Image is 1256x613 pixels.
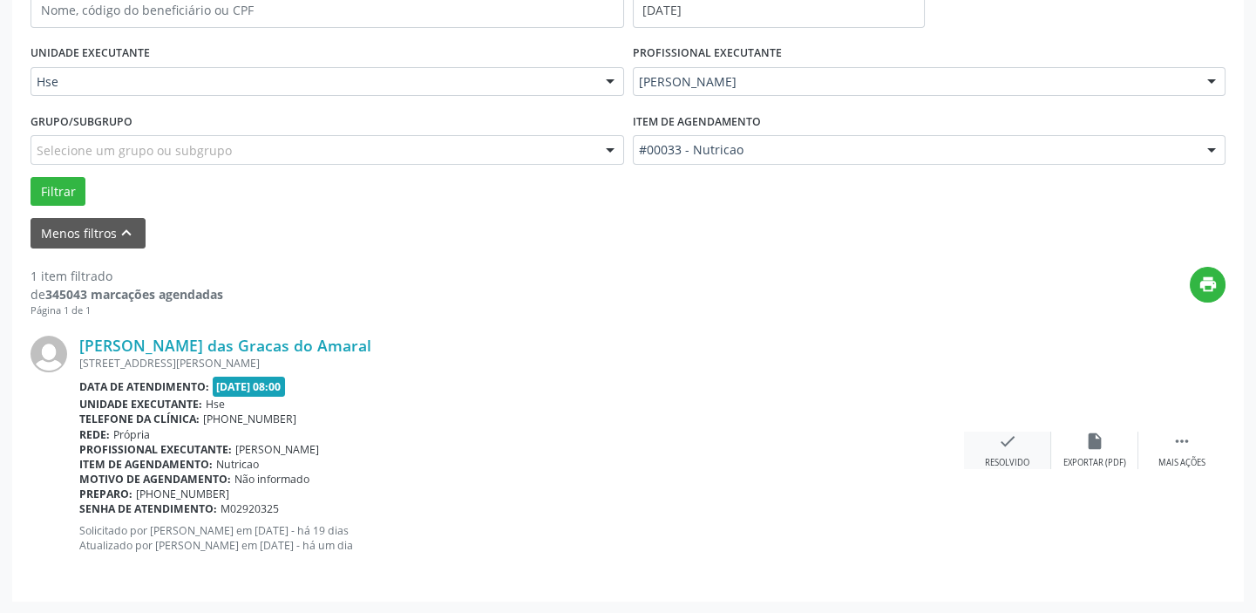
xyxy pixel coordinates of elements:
[79,356,964,371] div: [STREET_ADDRESS][PERSON_NAME]
[79,523,964,553] p: Solicitado por [PERSON_NAME] em [DATE] - há 19 dias Atualizado por [PERSON_NAME] em [DATE] - há u...
[79,427,110,442] b: Rede:
[633,40,782,67] label: PROFISSIONAL EXECUTANTE
[213,377,286,397] span: [DATE] 08:00
[31,218,146,249] button: Menos filtroskeyboard_arrow_up
[79,412,200,426] b: Telefone da clínica:
[639,73,1191,91] span: [PERSON_NAME]
[37,141,232,160] span: Selecione um grupo ou subgrupo
[79,336,371,355] a: [PERSON_NAME] das Gracas do Amaral
[31,285,223,303] div: de
[234,472,309,487] span: Não informado
[1085,432,1104,451] i: insert_drive_file
[79,501,217,516] b: Senha de atendimento:
[37,73,588,91] span: Hse
[31,267,223,285] div: 1 item filtrado
[79,442,232,457] b: Profissional executante:
[113,427,150,442] span: Própria
[1190,267,1225,303] button: print
[79,397,202,412] b: Unidade executante:
[203,412,296,426] span: [PHONE_NUMBER]
[31,40,150,67] label: UNIDADE EXECUTANTE
[639,141,1191,159] span: #00033 - Nutricao
[1063,457,1126,469] div: Exportar (PDF)
[31,303,223,318] div: Página 1 de 1
[79,487,132,501] b: Preparo:
[31,108,132,135] label: Grupo/Subgrupo
[79,457,213,472] b: Item de agendamento:
[31,336,67,372] img: img
[1198,275,1218,294] i: print
[31,177,85,207] button: Filtrar
[633,108,761,135] label: Item de agendamento
[985,457,1029,469] div: Resolvido
[79,379,209,394] b: Data de atendimento:
[45,286,223,303] strong: 345043 marcações agendadas
[79,472,231,487] b: Motivo de agendamento:
[1172,432,1192,451] i: 
[136,487,229,501] span: [PHONE_NUMBER]
[216,457,259,472] span: Nutricao
[235,442,319,457] span: [PERSON_NAME]
[1158,457,1205,469] div: Mais ações
[206,397,225,412] span: Hse
[998,432,1017,451] i: check
[117,223,136,242] i: keyboard_arrow_up
[221,501,279,516] span: M02920325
